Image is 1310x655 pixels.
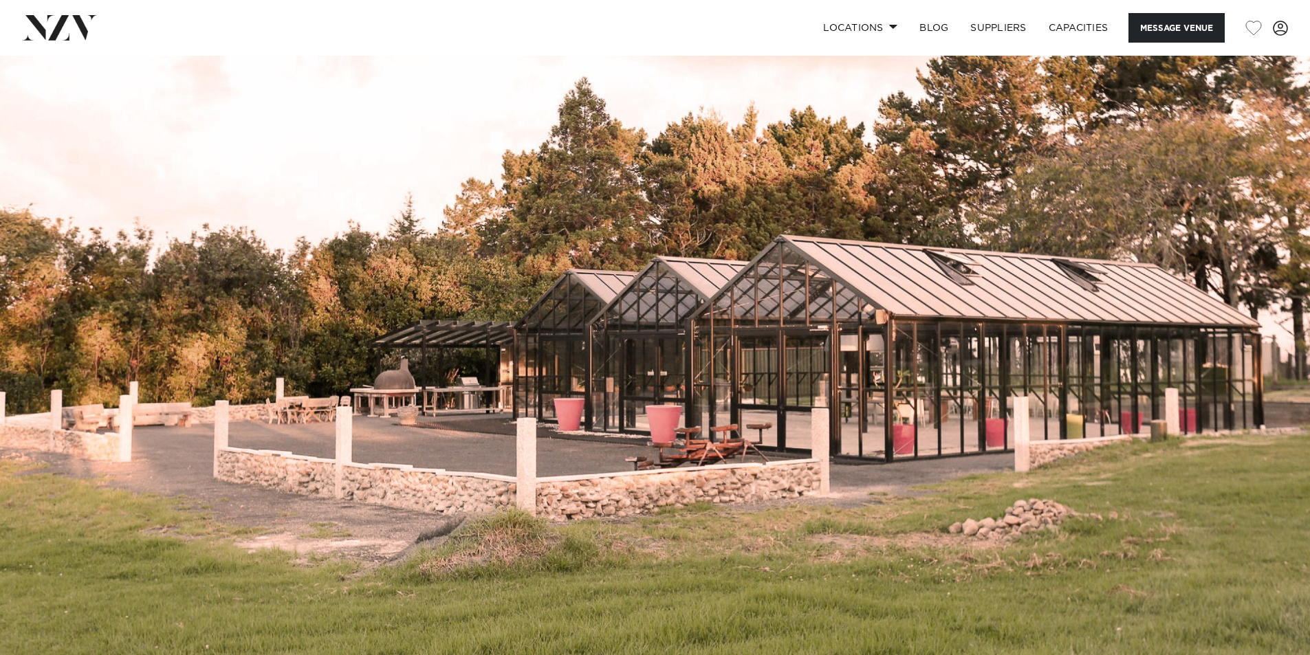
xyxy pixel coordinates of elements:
[908,13,959,43] a: BLOG
[1128,13,1225,43] button: Message Venue
[22,15,97,40] img: nzv-logo.png
[812,13,908,43] a: Locations
[959,13,1037,43] a: SUPPLIERS
[1038,13,1120,43] a: Capacities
